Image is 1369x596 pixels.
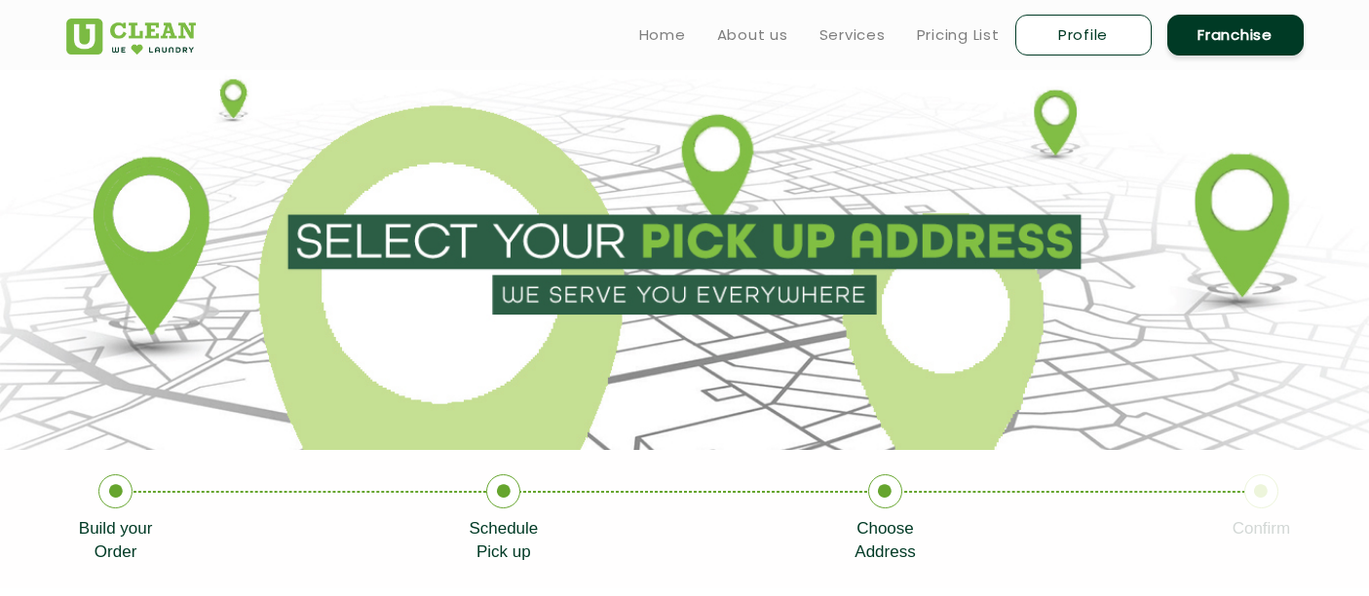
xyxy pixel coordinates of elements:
[79,517,153,564] p: Build your Order
[717,23,788,47] a: About us
[1167,15,1304,56] a: Franchise
[1015,15,1152,56] a: Profile
[66,19,196,55] img: UClean Laundry and Dry Cleaning
[639,23,686,47] a: Home
[819,23,886,47] a: Services
[469,517,538,564] p: Schedule Pick up
[855,517,915,564] p: Choose Address
[1233,517,1291,540] p: Confirm
[917,23,1000,47] a: Pricing List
